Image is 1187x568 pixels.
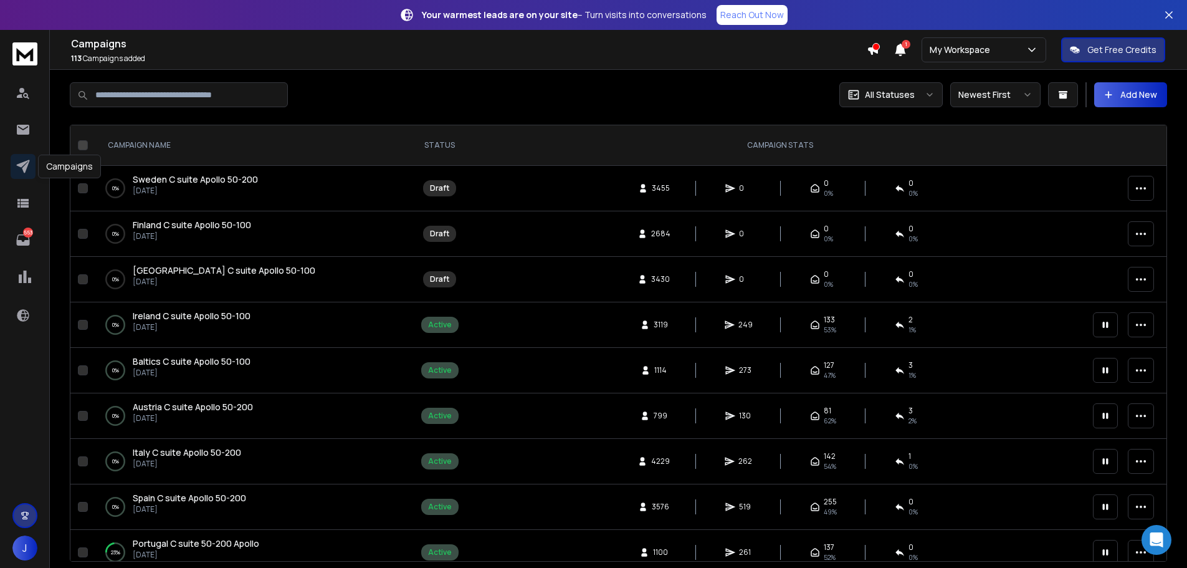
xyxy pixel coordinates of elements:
a: Finland C suite Apollo 50-100 [133,219,251,231]
p: [DATE] [133,459,241,469]
span: 3119 [654,320,668,330]
div: Draft [430,183,449,193]
p: [DATE] [133,504,246,514]
p: 23 % [111,546,120,559]
span: 0 [908,224,913,234]
span: 0 [908,542,913,552]
span: 0 [739,274,751,284]
p: [DATE] [133,186,258,196]
div: Active [428,320,452,330]
span: 127 [824,360,834,370]
p: 0 % [112,228,119,240]
span: 62 % [824,416,836,426]
div: Draft [430,229,449,239]
p: 0 % [112,319,119,331]
th: CAMPAIGN NAME [93,125,404,166]
p: [DATE] [133,550,259,560]
p: Reach Out Now [720,9,784,21]
td: 0%Baltics C suite Apollo 50-100[DATE] [93,348,404,393]
span: 130 [739,411,751,421]
span: 47 % [824,370,836,380]
span: 2 [908,315,913,325]
button: Add New [1094,82,1167,107]
a: Reach Out Now [717,5,788,25]
p: [DATE] [133,413,253,423]
span: 3 [908,406,913,416]
div: Open Intercom Messenger [1142,525,1171,555]
span: 0 % [908,461,918,471]
td: 0%Spain C suite Apollo 50-200[DATE] [93,484,404,530]
span: 0 [908,269,913,279]
span: 0% [824,188,833,198]
td: 0%[GEOGRAPHIC_DATA] C suite Apollo 50-100[DATE] [93,257,404,302]
span: 0% [908,234,918,244]
a: Spain C suite Apollo 50-200 [133,492,246,504]
span: Baltics C suite Apollo 50-100 [133,355,250,367]
strong: Your warmest leads are on your site [422,9,578,21]
span: 0 [824,178,829,188]
td: 0%Sweden C suite Apollo 50-200[DATE] [93,166,404,211]
th: CAMPAIGN STATS [475,125,1085,166]
span: 81 [824,406,831,416]
div: Active [428,456,452,466]
p: [DATE] [133,368,250,378]
p: 0 % [112,364,119,377]
span: 249 [738,320,753,330]
span: 49 % [824,507,837,517]
button: J [12,536,37,561]
span: 0 [739,183,751,193]
span: 113 [71,53,82,64]
span: 0 [739,229,751,239]
a: Austria C suite Apollo 50-200 [133,401,253,413]
span: 0% [908,188,918,198]
span: 255 [824,497,837,507]
span: Austria C suite Apollo 50-200 [133,401,253,413]
a: Italy C suite Apollo 50-200 [133,446,241,459]
td: 0%Austria C suite Apollo 50-200[DATE] [93,393,404,439]
button: Get Free Credits [1061,37,1165,62]
p: – Turn visits into conversations [422,9,707,21]
span: 1 % [908,325,916,335]
span: 1114 [654,365,667,375]
p: 0 % [112,273,119,286]
th: STATUS [404,125,475,166]
span: 3455 [652,183,670,193]
p: [DATE] [133,231,251,241]
span: 0 % [908,507,918,517]
p: 0 % [112,410,119,422]
p: Get Free Credits [1087,44,1156,56]
a: Baltics C suite Apollo 50-100 [133,355,250,368]
td: 0%Italy C suite Apollo 50-200[DATE] [93,439,404,484]
p: All Statuses [865,89,915,101]
p: [DATE] [133,277,315,287]
span: 799 [654,411,667,421]
span: 0 [824,224,829,234]
span: 52 % [824,552,836,562]
div: Active [428,411,452,421]
span: 519 [739,502,751,512]
div: Active [428,502,452,512]
span: 0 % [908,552,918,562]
span: [GEOGRAPHIC_DATA] C suite Apollo 50-100 [133,264,315,276]
span: 273 [739,365,751,375]
span: 142 [824,451,836,461]
a: Sweden C suite Apollo 50-200 [133,173,258,186]
span: 54 % [824,461,836,471]
span: 2 % [908,416,917,426]
span: 0 [908,178,913,188]
a: 553 [11,228,36,253]
span: Ireland C suite Apollo 50-100 [133,310,250,322]
span: 262 [738,456,752,466]
p: Campaigns added [71,54,867,64]
span: 1 [902,40,910,49]
span: 3430 [651,274,670,284]
p: [DATE] [133,322,250,332]
span: 3576 [652,502,669,512]
span: Spain C suite Apollo 50-200 [133,492,246,504]
a: Portugal C suite 50-200 Apollo [133,537,259,550]
p: My Workspace [930,44,995,56]
a: [GEOGRAPHIC_DATA] C suite Apollo 50-100 [133,264,315,277]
